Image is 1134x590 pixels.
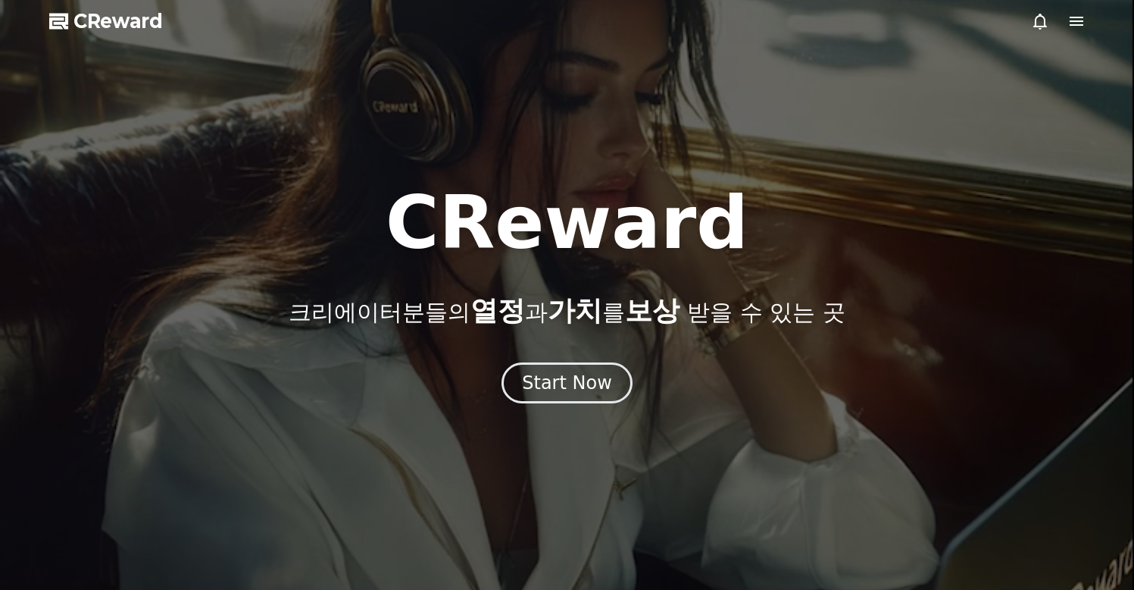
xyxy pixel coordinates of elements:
[386,187,748,259] h1: CReward
[501,362,633,403] button: Start Now
[289,296,845,326] p: 크리에이터분들의 과 를 받을 수 있는 곳
[73,9,163,33] span: CReward
[548,295,602,326] span: 가치
[470,295,525,326] span: 열정
[501,378,633,392] a: Start Now
[522,371,612,395] div: Start Now
[625,295,679,326] span: 보상
[49,9,163,33] a: CReward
